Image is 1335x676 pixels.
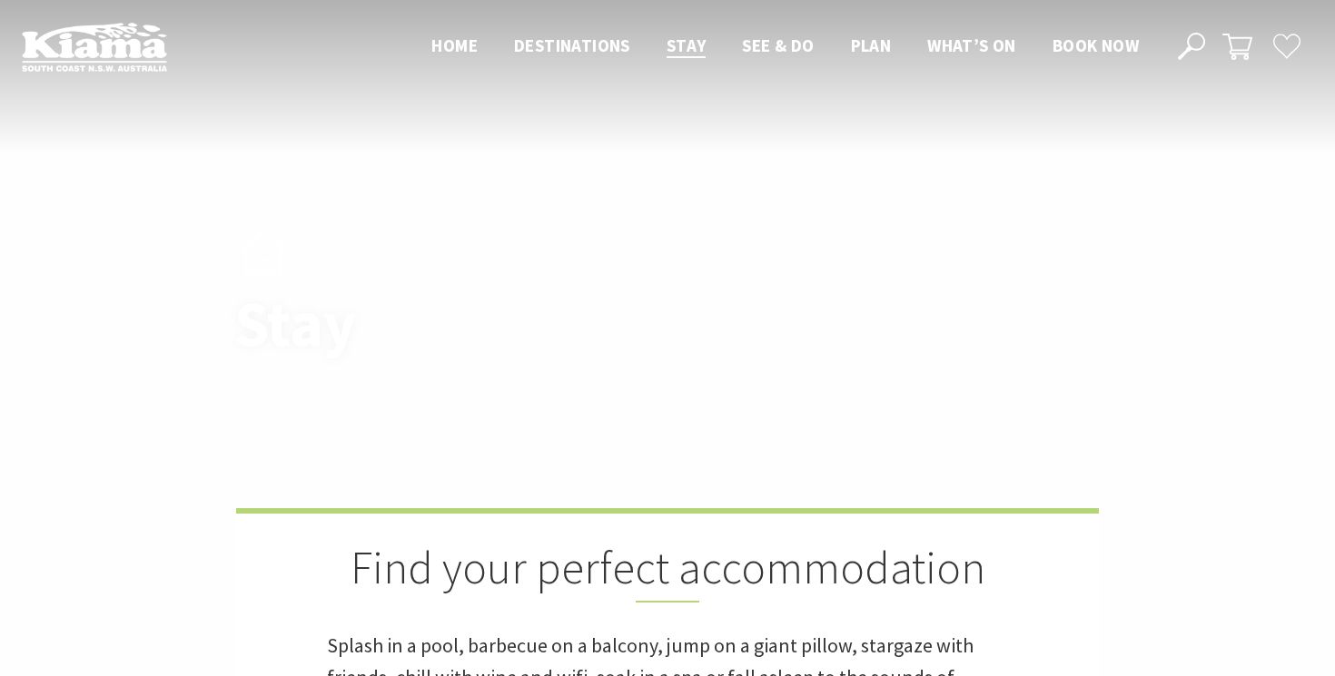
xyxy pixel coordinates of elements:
[431,34,478,56] span: Home
[742,34,814,56] span: See & Do
[927,34,1016,56] span: What’s On
[234,289,747,359] h1: Stay
[413,32,1157,62] nav: Main Menu
[1053,34,1139,56] span: Book now
[514,34,630,56] span: Destinations
[22,22,167,72] img: Kiama Logo
[667,34,707,56] span: Stay
[327,541,1008,603] h2: Find your perfect accommodation
[851,34,892,56] span: Plan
